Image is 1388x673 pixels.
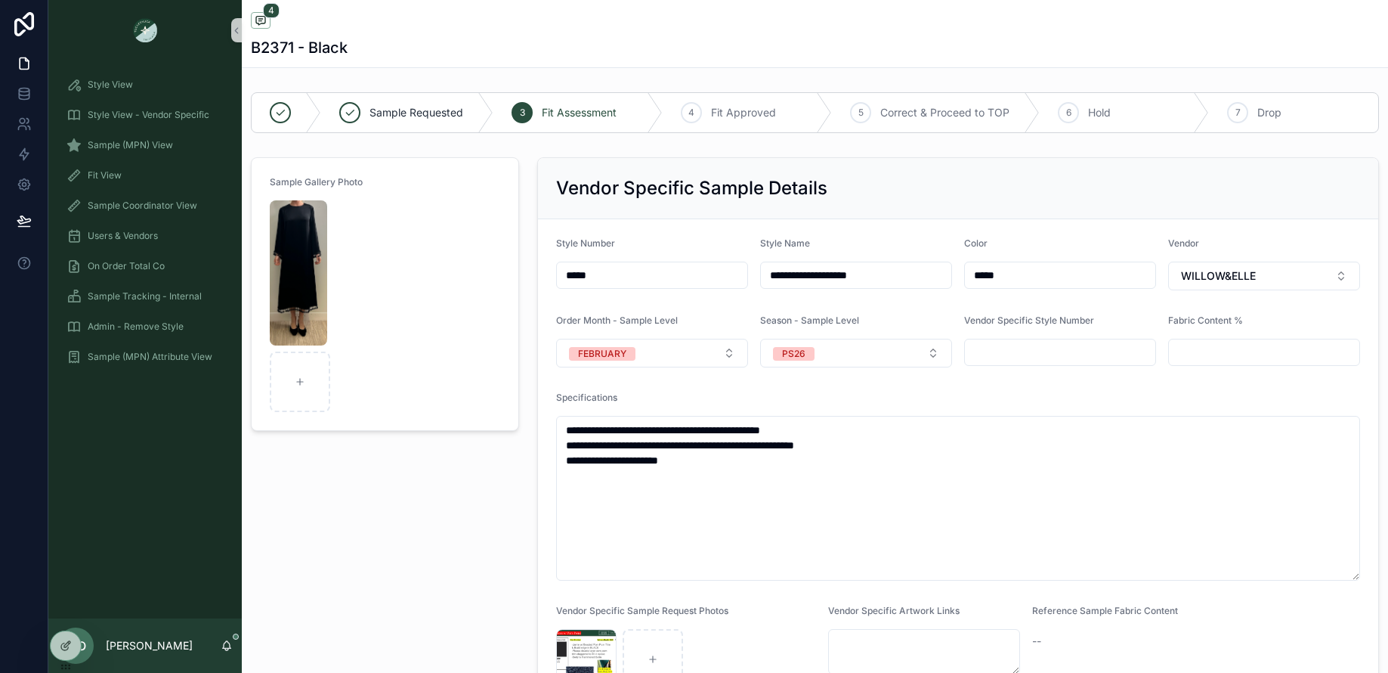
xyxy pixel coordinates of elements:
span: On Order Total Co [88,260,165,272]
span: -- [1032,634,1041,649]
span: Sample (MPN) Attribute View [88,351,212,363]
img: App logo [133,18,157,42]
span: WILLOW&ELLE [1181,268,1256,284]
button: 4 [251,12,270,31]
span: Style Name [760,237,810,249]
h1: B2371 - Black [251,37,348,58]
span: 4 [688,107,694,119]
span: Fit Assessment [542,105,617,120]
span: Specifications [556,392,617,403]
a: Users & Vendors [57,222,233,250]
a: Style View - Vendor Specific [57,101,233,129]
span: Admin - Remove Style [88,321,184,333]
a: Sample Coordinator View [57,192,233,219]
span: Hold [1088,105,1111,120]
span: Style Number [556,237,615,249]
span: 4 [263,3,280,18]
span: Style View - Vendor Specific [88,109,209,121]
button: Select Button [1168,262,1360,290]
div: PS26 [782,347,805,361]
a: Fit View [57,162,233,189]
span: Fabric Content % [1168,315,1243,326]
span: Users & Vendors [88,230,158,242]
span: 3 [520,107,525,119]
span: Order Month - Sample Level [556,315,678,326]
div: scrollable content [48,60,242,390]
span: 6 [1066,107,1071,119]
button: Select Button [556,339,748,368]
a: On Order Total Co [57,253,233,280]
a: Admin - Remove Style [57,313,233,340]
span: Color [964,237,988,249]
span: Reference Sample Fabric Content [1032,605,1178,616]
div: FEBRUARY [578,347,626,361]
span: Fit View [88,169,122,181]
span: Vendor [1168,237,1199,249]
p: [PERSON_NAME] [106,638,193,653]
span: Style View [88,79,133,91]
span: Correct & Proceed to TOP [880,105,1009,120]
button: Select Button [760,339,952,368]
span: Sample Requested [369,105,463,120]
span: Sample (MPN) View [88,139,173,151]
span: Vendor Specific Style Number [964,315,1094,326]
span: Sample Coordinator View [88,200,197,212]
a: Sample (MPN) View [57,132,233,159]
span: Sample Tracking - Internal [88,290,202,302]
span: Vendor Specific Sample Request Photos [556,605,728,616]
h2: Vendor Specific Sample Details [556,176,827,200]
a: Sample Tracking - Internal [57,283,233,310]
span: 7 [1235,107,1241,119]
a: Sample (MPN) Attribute View [57,343,233,371]
img: Screenshot-2025-08-26-at-4.27.26-PM.png [270,200,327,346]
span: 5 [858,107,864,119]
a: Style View [57,71,233,98]
span: Sample Gallery Photo [270,176,363,188]
span: Fit Approved [711,105,776,120]
span: Drop [1257,105,1281,120]
span: Vendor Specific Artwork Links [828,605,960,616]
span: Season - Sample Level [760,315,859,326]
